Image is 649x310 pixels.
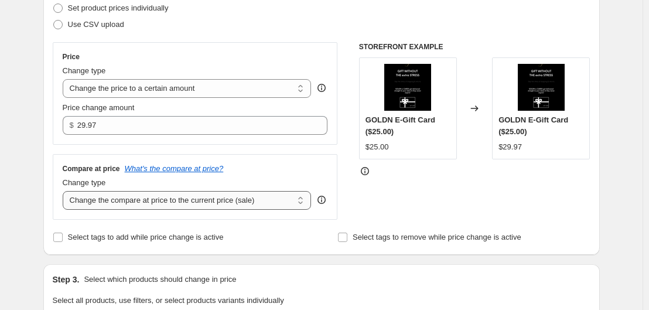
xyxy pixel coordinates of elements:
[518,64,565,111] img: image_50864c26-8565-40be-ad2e-d4f1a5a612a8_80x.png
[53,296,284,305] span: Select all products, use filters, or select products variants individually
[70,121,74,130] span: $
[125,164,224,173] button: What's the compare at price?
[68,20,124,29] span: Use CSV upload
[498,115,568,136] span: GOLDN E-Gift Card ($25.00)
[316,194,327,206] div: help
[63,164,120,173] h3: Compare at price
[63,66,106,75] span: Change type
[384,64,431,111] img: image_50864c26-8565-40be-ad2e-d4f1a5a612a8_80x.png
[366,115,435,136] span: GOLDN E-Gift Card ($25.00)
[498,141,522,153] div: $29.97
[68,4,169,12] span: Set product prices individually
[63,178,106,187] span: Change type
[366,141,389,153] div: $25.00
[359,42,590,52] h6: STOREFRONT EXAMPLE
[353,233,521,241] span: Select tags to remove while price change is active
[53,274,80,285] h2: Step 3.
[63,103,135,112] span: Price change amount
[63,52,80,62] h3: Price
[316,82,327,94] div: help
[77,116,310,135] input: 80.00
[84,274,236,285] p: Select which products should change in price
[68,233,224,241] span: Select tags to add while price change is active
